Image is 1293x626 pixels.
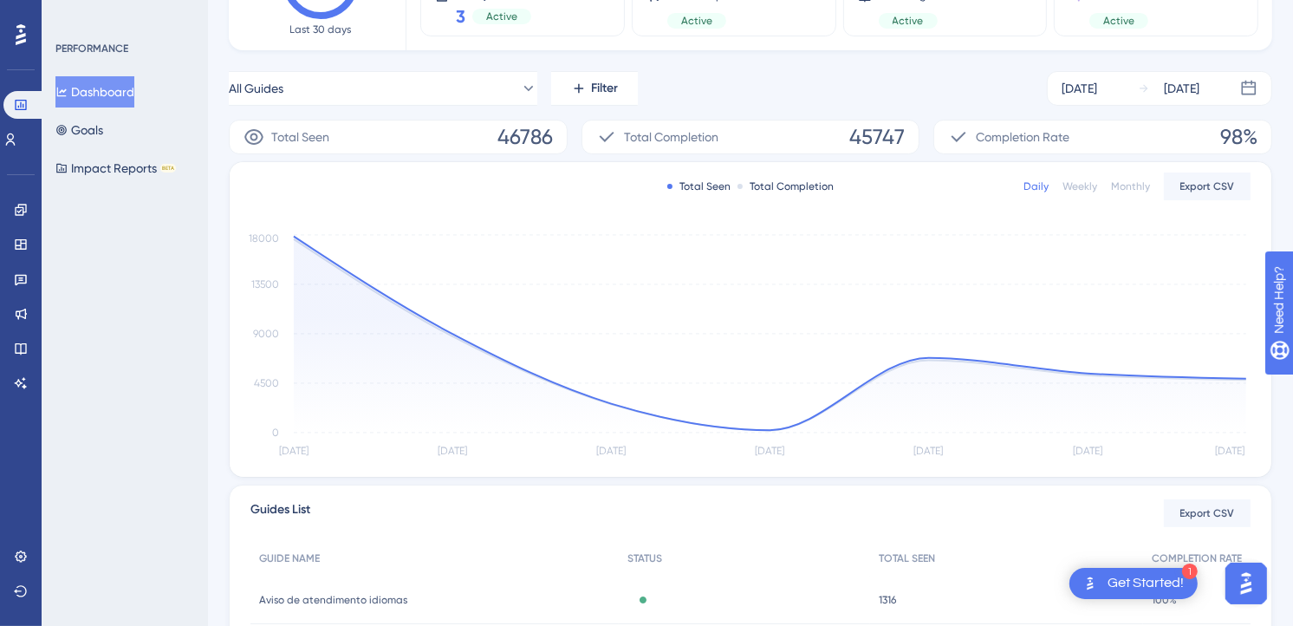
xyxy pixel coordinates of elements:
span: 3 [456,4,465,29]
tspan: [DATE] [914,446,944,458]
span: 100% [1152,593,1177,607]
button: Impact ReportsBETA [55,153,176,184]
tspan: [DATE] [1073,446,1102,458]
span: 1316 [879,593,896,607]
div: [DATE] [1164,78,1199,99]
div: Total Seen [667,179,731,193]
tspan: 0 [272,427,279,439]
span: STATUS [627,551,662,565]
button: Filter [551,71,638,106]
span: Active [681,14,712,28]
tspan: 9000 [253,328,279,340]
span: Last 30 days [290,23,352,36]
span: Need Help? [41,4,108,25]
div: Weekly [1062,179,1097,193]
span: 45747 [849,123,905,151]
button: All Guides [229,71,537,106]
span: Export CSV [1180,506,1235,520]
tspan: 18000 [249,232,279,245]
span: Active [1103,14,1134,28]
span: GUIDE NAME [259,551,320,565]
span: 98% [1220,123,1257,151]
span: Completion Rate [976,127,1069,147]
tspan: 13500 [251,278,279,290]
button: Export CSV [1164,499,1251,527]
span: Filter [592,78,619,99]
div: PERFORMANCE [55,42,128,55]
div: [DATE] [1062,78,1097,99]
tspan: [DATE] [1215,446,1244,458]
span: Aviso de atendimento idiomas [259,593,407,607]
span: Export CSV [1180,179,1235,193]
span: All Guides [229,78,283,99]
tspan: [DATE] [596,446,626,458]
span: 46786 [497,123,553,151]
div: Open Get Started! checklist, remaining modules: 1 [1069,568,1198,599]
div: Daily [1023,179,1049,193]
span: Active [486,10,517,23]
span: Active [893,14,924,28]
div: Get Started! [1108,574,1184,593]
button: Goals [55,114,103,146]
div: BETA [160,164,176,173]
span: TOTAL SEEN [879,551,935,565]
tspan: [DATE] [438,446,467,458]
div: Monthly [1111,179,1150,193]
tspan: [DATE] [756,446,785,458]
div: Total Completion [737,179,834,193]
span: COMPLETION RATE [1152,551,1242,565]
span: Total Completion [624,127,718,147]
button: Dashboard [55,76,134,108]
iframe: UserGuiding AI Assistant Launcher [1220,558,1272,610]
span: Guides List [250,499,310,527]
tspan: [DATE] [279,446,309,458]
div: 1 [1182,564,1198,579]
button: Export CSV [1164,173,1251,200]
tspan: 4500 [254,377,279,389]
span: Total Seen [271,127,329,147]
img: launcher-image-alternative-text [1080,573,1101,594]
